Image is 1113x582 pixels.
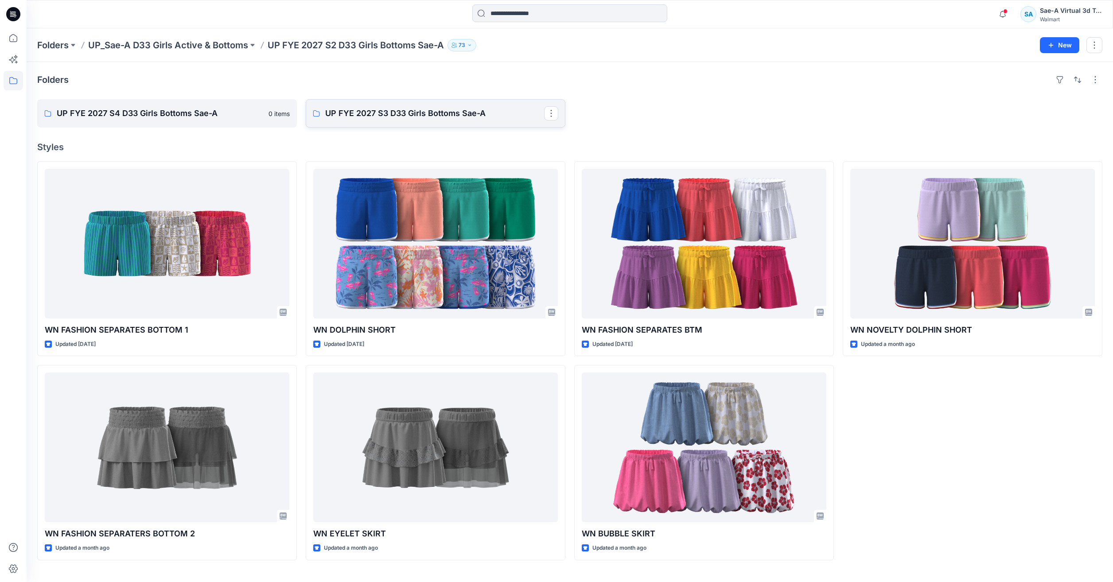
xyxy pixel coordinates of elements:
[582,372,826,522] a: WN BUBBLE SKIRT
[313,324,558,336] p: WN DOLPHIN SHORT
[306,99,565,128] a: UP FYE 2027 S3 D33 Girls Bottoms Sae-A
[37,99,297,128] a: UP FYE 2027 S4 D33 Girls Bottoms Sae-A0 items
[324,340,364,349] p: Updated [DATE]
[459,40,465,50] p: 73
[269,109,290,118] p: 0 items
[325,107,544,120] p: UP FYE 2027 S3 D33 Girls Bottoms Sae-A
[861,340,915,349] p: Updated a month ago
[324,543,378,553] p: Updated a month ago
[1040,5,1102,16] div: Sae-A Virtual 3d Team
[37,39,69,51] a: Folders
[55,543,109,553] p: Updated a month ago
[448,39,476,51] button: 73
[313,169,558,318] a: WN DOLPHIN SHORT
[45,372,289,522] a: WN FASHION SEPARATERS BOTTOM 2
[37,142,1102,152] h4: Styles
[45,324,289,336] p: WN FASHION SEPARATES BOTTOM 1
[850,169,1095,318] a: WN NOVELTY DOLPHIN SHORT
[582,528,826,540] p: WN BUBBLE SKIRT
[313,528,558,540] p: WN EYELET SKIRT
[582,324,826,336] p: WN FASHION SEPARATES BTM
[582,169,826,318] a: WN FASHION SEPARATES BTM
[268,39,444,51] p: UP FYE 2027 S2 D33 Girls Bottoms Sae-A
[850,324,1095,336] p: WN NOVELTY DOLPHIN SHORT
[45,169,289,318] a: WN FASHION SEPARATES BOTTOM 1
[45,528,289,540] p: WN FASHION SEPARATERS BOTTOM 2
[55,340,96,349] p: Updated [DATE]
[1020,6,1036,22] div: SA
[88,39,248,51] a: UP_Sae-A D33 Girls Active & Bottoms
[37,74,69,85] h4: Folders
[592,340,633,349] p: Updated [DATE]
[57,107,263,120] p: UP FYE 2027 S4 D33 Girls Bottoms Sae-A
[1040,16,1102,23] div: Walmart
[313,372,558,522] a: WN EYELET SKIRT
[592,543,646,553] p: Updated a month ago
[1040,37,1079,53] button: New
